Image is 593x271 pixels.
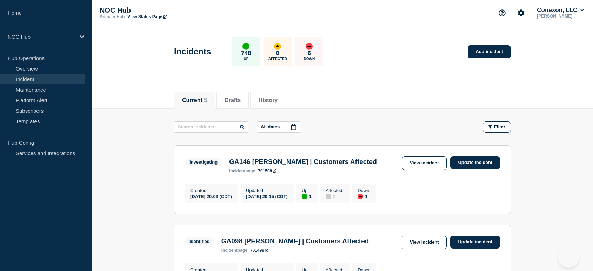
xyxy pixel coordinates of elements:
[229,168,255,173] p: page
[182,97,207,104] button: Current 5
[450,156,500,169] a: Update incident
[358,188,371,193] p: Down :
[190,193,232,199] div: [DATE] 20:09 (CDT)
[494,124,505,130] span: Filter
[246,188,288,193] p: Updated :
[100,6,240,14] p: NOC Hub
[535,7,585,14] button: Conexon, LLC
[358,194,363,199] div: down
[221,248,238,253] span: incident
[221,248,247,253] p: page
[229,158,377,166] h3: GA146 [PERSON_NAME] | Customers Affected
[302,194,307,199] div: up
[246,193,288,199] div: [DATE] 20:15 (CDT)
[268,57,287,61] p: Affected
[225,97,241,104] button: Drafts
[468,45,511,58] a: Add incident
[261,124,280,130] p: All dates
[326,188,344,193] p: Affected :
[276,50,279,57] p: 0
[450,236,500,249] a: Update incident
[250,248,268,253] a: 701498
[244,57,248,61] p: Up
[185,158,222,166] span: Investigating
[229,168,245,173] span: incident
[257,121,300,133] button: All dates
[326,193,344,199] div: 0
[402,236,447,249] a: View incident
[241,50,251,57] p: 748
[558,247,579,268] iframe: Help Scout Beacon - Open
[204,97,207,103] span: 5
[190,188,232,193] p: Created :
[358,193,371,199] div: 1
[185,237,214,245] span: Identified
[535,14,585,19] p: [PERSON_NAME]
[100,14,125,19] p: Primary Hub
[514,6,528,20] button: Account settings
[258,168,276,173] a: 701508
[308,50,311,57] p: 6
[306,43,313,50] div: down
[302,188,312,193] p: Up :
[495,6,509,20] button: Support
[174,47,211,57] h1: Incidents
[174,121,248,133] input: Search incidents
[258,97,278,104] button: History
[302,193,312,199] div: 1
[483,121,511,133] button: Filter
[221,237,369,245] h3: GA098 [PERSON_NAME] | Customers Affected
[402,156,447,170] a: View incident
[274,43,281,50] div: affected
[242,43,249,50] div: up
[8,34,75,40] p: NOC Hub
[127,14,166,19] a: View Status Page
[304,57,315,61] p: Down
[326,194,331,199] div: disabled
